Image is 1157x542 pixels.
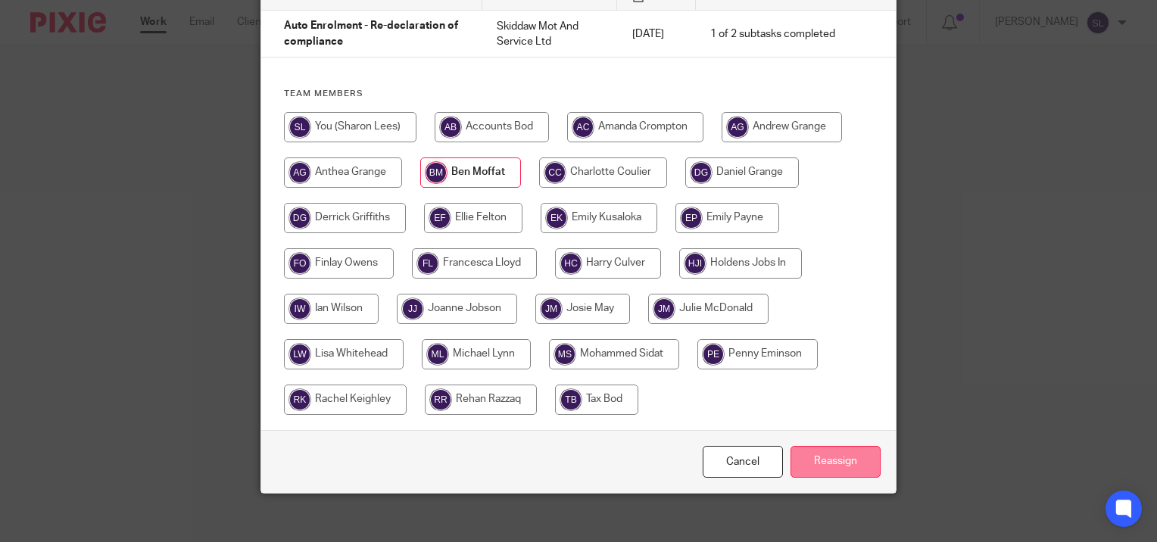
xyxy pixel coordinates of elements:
[284,21,458,48] span: Auto Enrolment - Re-declaration of compliance
[497,19,602,50] p: Skiddaw Mot And Service Ltd
[695,11,850,58] td: 1 of 2 subtasks completed
[791,446,881,478] input: Reassign
[284,88,873,100] h4: Team members
[703,446,783,478] a: Close this dialog window
[632,26,680,42] p: [DATE]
